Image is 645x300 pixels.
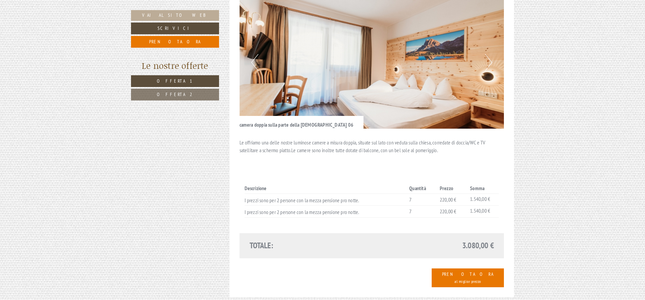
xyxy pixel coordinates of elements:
a: Scrivici [131,23,219,34]
td: 1.540,00 € [467,206,499,218]
a: Prenota oraal miglior prezzo [432,268,504,287]
span: 220,00 € [440,196,457,203]
th: Somma [467,183,499,194]
td: I prezzi sono per 2 persone con la mezza pensione pro notte. [245,206,407,218]
div: camera doppia sulla parte della [DEMOGRAPHIC_DATA] 06 [240,116,364,129]
td: 7 [406,206,437,218]
th: Descrizione [245,183,407,194]
a: Prenota ora [131,36,219,48]
td: I prezzi sono per 2 persone con la mezza pensione pro notte. [245,194,407,206]
th: Prezzo [437,183,467,194]
span: Offerta 2 [157,91,193,97]
span: 220,00 € [440,208,457,215]
p: Le offriamo una delle nostre luminose camere a misura doppia, situate sul lato con veduta sulla c... [240,139,504,154]
span: Offerta 1 [157,78,193,84]
th: Quantità [406,183,437,194]
td: 1.540,00 € [467,194,499,206]
div: Totale: [245,240,372,251]
td: 7 [406,194,437,206]
span: 3.080,00 € [462,240,494,251]
div: Le nostre offerte [131,59,219,72]
span: al miglior prezzo [455,279,481,284]
button: Next [485,54,492,71]
a: Vai al sito web [131,10,219,21]
button: Previous [251,54,258,71]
